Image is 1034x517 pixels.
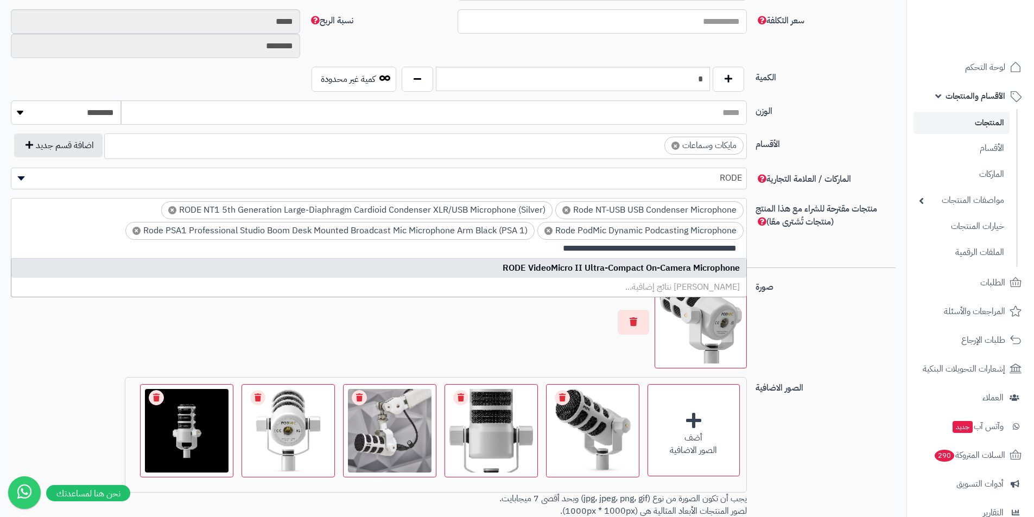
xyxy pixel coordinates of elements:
[751,67,900,84] label: الكمية
[914,385,1027,411] a: العملاء
[956,476,1004,492] span: أدوات التسويق
[11,170,746,186] span: RODE
[751,100,900,118] label: الوزن
[648,444,739,457] div: الصور الاضافية
[914,163,1010,186] a: الماركات
[125,222,535,240] li: Rode PSA1 Professional Studio Boom Desk Mounted Broadcast Mic Microphone Arm Black (PSA 1)
[914,137,1010,160] a: الأقسام
[11,259,746,278] li: RODE VideoMicro II Ultra-Compact On-Camera Microphone
[961,333,1005,348] span: طلبات الإرجاع
[149,390,164,405] a: Remove file
[453,390,468,405] a: Remove file
[914,112,1010,134] a: المنتجات
[944,304,1005,319] span: المراجعات والأسئلة
[562,206,570,214] span: ×
[756,173,851,186] span: الماركات / العلامة التجارية
[951,419,1004,434] span: وآتس آب
[914,241,1010,264] a: الملفات الرقمية
[914,471,1027,497] a: أدوات التسويق
[756,14,804,27] span: سعر التكلفة
[914,442,1027,468] a: السلات المتروكة290
[11,278,746,297] li: [PERSON_NAME] نتائج إضافية...
[352,390,367,405] a: Remove file
[250,390,265,405] a: Remove file
[555,201,744,219] li: Rode NT-USB USB Condenser Microphone
[914,356,1027,382] a: إشعارات التحويلات البنكية
[751,276,900,293] label: صورة
[168,206,176,214] span: ×
[751,377,900,394] label: الصور الاضافية
[671,142,680,150] span: ×
[648,432,739,444] div: أضف
[914,54,1027,80] a: لوحة التحكم
[914,298,1027,324] a: المراجعات والأسئلة
[11,168,747,189] span: RODE
[132,227,141,235] span: ×
[664,137,744,155] li: مايكات وسماعات
[953,421,973,433] span: جديد
[923,361,1005,376] span: إشعارات التحويلات البنكية
[914,189,1010,212] a: مواصفات المنتجات
[555,390,570,405] a: Remove file
[914,413,1027,439] a: وآتس آبجديد
[914,327,1027,353] a: طلبات الإرجاع
[309,14,353,27] span: نسبة الربح
[537,222,744,240] li: Rode PodMic Dynamic Podcasting Microphone
[946,88,1005,104] span: الأقسام والمنتجات
[934,448,1005,463] span: السلات المتروكة
[965,60,1005,75] span: لوحة التحكم
[659,281,742,363] img: 2Q==
[982,390,1004,405] span: العملاء
[980,275,1005,290] span: الطلبات
[914,270,1027,296] a: الطلبات
[14,133,103,157] button: اضافة قسم جديد
[751,133,900,151] label: الأقسام
[161,201,553,219] li: RODE NT1 5th Generation Large-Diaphragm Cardioid Condenser XLR/USB Microphone (Silver)
[914,215,1010,238] a: خيارات المنتجات
[544,227,553,235] span: ×
[756,202,877,228] span: منتجات مقترحة للشراء مع هذا المنتج (منتجات تُشترى معًا)
[935,450,954,462] span: 290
